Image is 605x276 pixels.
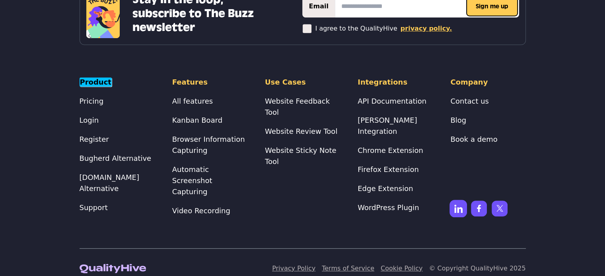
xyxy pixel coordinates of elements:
[381,264,422,272] a: Cookie Policy
[450,116,466,124] a: Blog
[172,97,213,105] a: All features
[272,264,315,272] a: Privacy Policy
[172,207,230,215] a: Video Recording
[265,127,337,135] a: Website Review Tool
[80,203,108,212] a: Support
[322,264,374,272] a: Terms of Service
[449,200,467,217] img: Linkedin
[358,203,419,212] a: WordPress Plugin
[172,77,247,88] h4: Features
[358,116,417,135] a: [PERSON_NAME] Integration
[492,201,508,216] img: X
[80,173,139,193] a: [DOMAIN_NAME] Alternative
[265,97,330,116] a: Website Feedback Tool
[471,201,487,216] img: Facebook
[80,135,109,143] a: Register
[450,135,497,143] a: Book a demo
[265,146,337,166] a: Website Sticky Note Tool
[80,264,146,274] img: QualityHive
[172,116,222,124] a: Kanban Board
[401,24,452,33] a: privacy policy.
[315,24,397,33] p: I agree to the QualityHive
[358,165,419,174] a: Firefox Extension
[80,97,104,105] a: Pricing
[358,77,433,88] h4: Integrations
[265,77,340,88] h4: Use Cases
[172,135,245,154] a: Browser Information Capturing
[450,77,525,88] h4: Company
[358,97,426,105] a: API Documentation
[80,154,152,162] a: Bugherd Alternative
[358,146,423,154] a: Chrome Extension
[429,264,525,273] p: © Copyright QualityHive 2025
[172,165,212,196] a: Automatic Screenshot Capturing
[80,116,99,124] a: Login
[450,97,489,105] a: Contact us
[80,77,112,87] em: Product
[358,184,413,193] a: Edge Extension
